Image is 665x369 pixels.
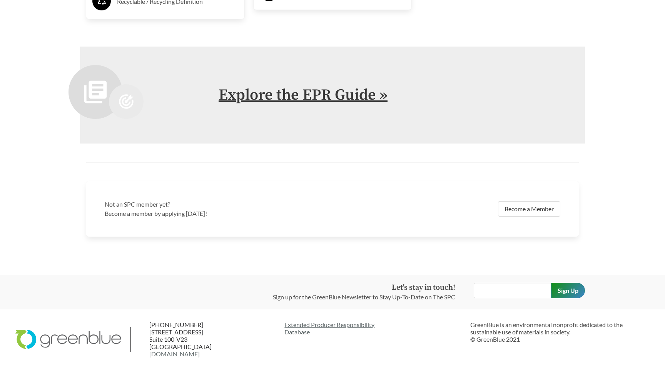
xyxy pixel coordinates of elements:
[498,201,560,217] a: Become a Member
[284,321,464,336] a: Extended Producer ResponsibilityDatabase
[470,321,650,343] p: GreenBlue is an environmental nonprofit dedicated to the sustainable use of materials in society....
[149,321,242,358] p: [PHONE_NUMBER] [STREET_ADDRESS] Suite 100-V23 [GEOGRAPHIC_DATA]
[219,85,388,105] a: Explore the EPR Guide »
[273,292,455,302] p: Sign up for the GreenBlue Newsletter to Stay Up-To-Date on The SPC
[551,283,585,298] input: Sign Up
[149,350,200,357] a: [DOMAIN_NAME]
[105,200,328,209] h3: Not an SPC member yet?
[392,283,455,292] strong: Let's stay in touch!
[105,209,328,218] p: Become a member by applying [DATE]!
